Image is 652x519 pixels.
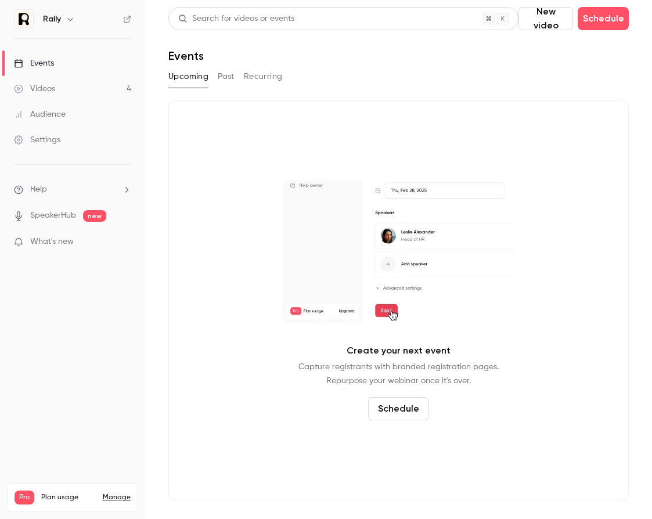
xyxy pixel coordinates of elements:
[15,10,33,28] img: Rally
[14,57,54,69] div: Events
[117,237,131,247] iframe: Noticeable Trigger
[218,67,235,86] button: Past
[103,493,131,502] a: Manage
[41,493,96,502] span: Plan usage
[578,7,629,30] button: Schedule
[15,491,34,504] span: Pro
[14,83,55,95] div: Videos
[30,183,47,196] span: Help
[168,67,208,86] button: Upcoming
[14,109,66,120] div: Audience
[14,183,131,196] li: help-dropdown-opener
[30,210,76,222] a: SpeakerHub
[518,7,573,30] button: New video
[298,360,499,388] p: Capture registrants with branded registration pages. Repurpose your webinar once it's over.
[83,210,106,222] span: new
[178,13,294,25] div: Search for videos or events
[168,49,204,63] h1: Events
[30,236,74,248] span: What's new
[244,67,283,86] button: Recurring
[14,134,60,146] div: Settings
[43,13,61,25] h6: Rally
[347,344,451,358] p: Create your next event
[368,397,429,420] button: Schedule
